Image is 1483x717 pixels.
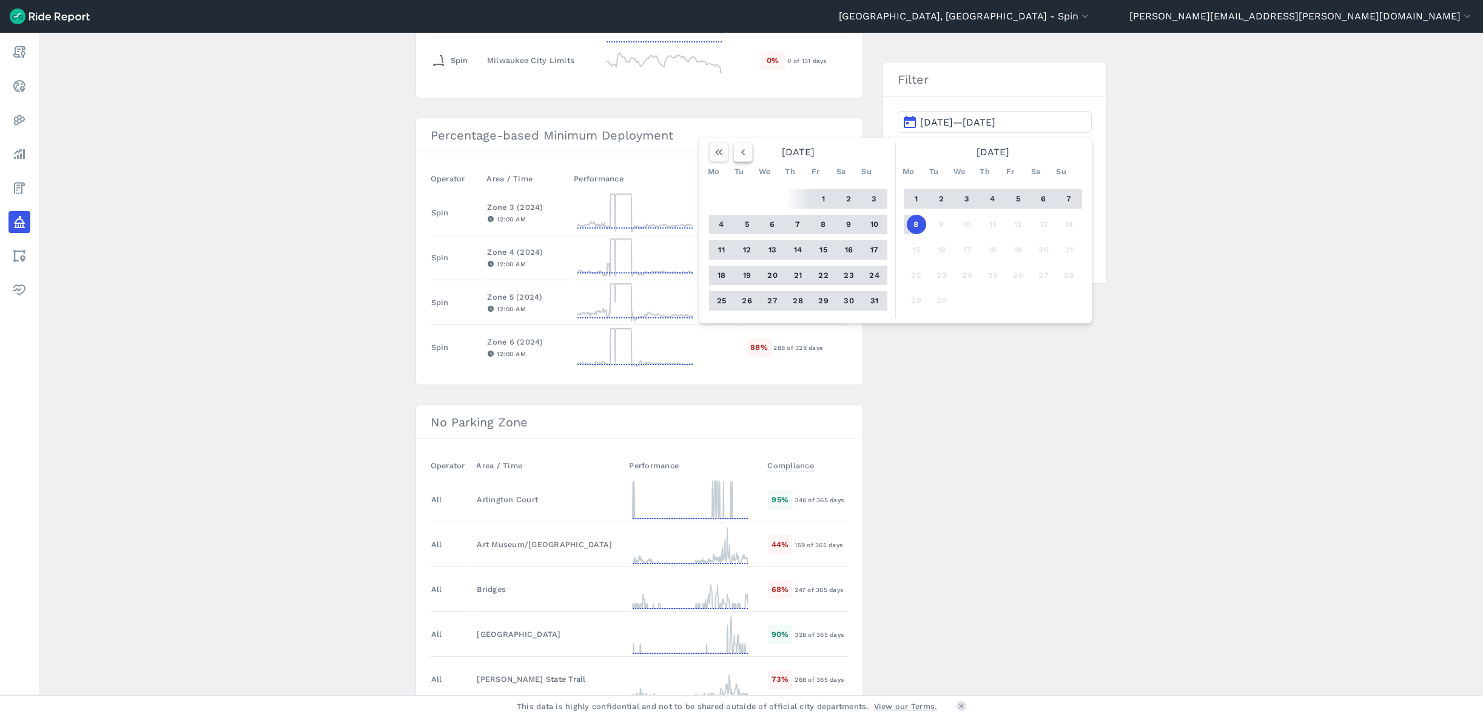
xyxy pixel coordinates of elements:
button: 6 [1034,189,1054,209]
button: 20 [763,266,782,285]
button: 12 [1009,215,1028,234]
div: Mo [704,162,724,181]
button: 13 [763,240,782,260]
div: Art Museum/[GEOGRAPHIC_DATA] [477,539,619,550]
a: View our Terms. [874,701,938,712]
span: [DATE]—[DATE] [920,116,995,128]
a: Heatmaps [8,109,30,131]
div: 95 % [768,490,792,509]
button: 3 [958,189,977,209]
div: 328 of 365 days [795,629,847,640]
div: [DATE] [704,143,892,162]
button: 11 [712,240,731,260]
div: Bridges [477,584,619,595]
div: All [431,673,442,685]
div: 68 % [768,580,792,599]
button: 26 [738,291,757,311]
div: 288 of 328 days [773,342,847,353]
button: 8 [907,215,926,234]
div: All [431,628,442,640]
button: 25 [983,266,1003,285]
h3: Filter [883,62,1106,96]
div: Spin [431,252,449,263]
button: 17 [865,240,884,260]
th: Operator [431,454,472,477]
button: 22 [907,266,926,285]
div: 268 of 365 days [795,674,847,685]
button: 21 [1060,240,1079,260]
button: 28 [789,291,808,311]
div: [DATE] [899,143,1087,162]
div: 44 % [768,535,792,554]
button: 29 [907,291,926,311]
button: 7 [1060,189,1079,209]
div: 247 of 365 days [795,584,847,595]
button: 8 [814,215,833,234]
div: Su [1052,162,1071,181]
button: 7 [789,215,808,234]
div: Th [975,162,995,181]
button: 6 [763,215,782,234]
th: Performance [624,454,762,477]
button: 12 [738,240,757,260]
div: All [431,584,442,595]
button: [PERSON_NAME][EMAIL_ADDRESS][PERSON_NAME][DOMAIN_NAME] [1129,9,1473,24]
div: [PERSON_NAME] State Trail [477,673,619,685]
div: Milwaukee City Limits [487,55,593,66]
div: Th [781,162,800,181]
button: 20 [1034,240,1054,260]
div: 12:00 AM [487,258,563,269]
div: Spin [431,207,449,218]
div: 88 % [747,338,771,357]
button: 25 [712,291,731,311]
button: [DATE]—[DATE] [898,111,1091,133]
div: 0 of 131 days [787,55,847,66]
button: 10 [958,215,977,234]
th: Performance [569,167,741,190]
a: Fees [8,177,30,199]
div: Spin [431,51,468,70]
th: Area / Time [482,167,569,190]
button: 15 [907,240,926,260]
div: Sa [1026,162,1046,181]
a: Report [8,41,30,63]
div: Zone 5 (2024) [487,291,563,303]
button: 24 [958,266,977,285]
div: [GEOGRAPHIC_DATA] [477,628,619,640]
div: Tu [730,162,749,181]
div: All [431,539,442,550]
button: 18 [712,266,731,285]
a: Health [8,279,30,301]
a: Realtime [8,75,30,97]
button: 9 [839,215,859,234]
div: Arlington Court [477,494,619,505]
div: We [755,162,775,181]
div: Spin [431,297,449,308]
div: Spin [431,342,449,353]
div: 0 % [761,51,785,70]
button: 4 [712,215,731,234]
button: 2 [932,189,952,209]
button: 24 [865,266,884,285]
button: 16 [839,240,859,260]
button: 17 [958,240,977,260]
button: 13 [1034,215,1054,234]
div: Zone 6 (2024) [487,336,563,348]
button: 5 [1009,189,1028,209]
div: 346 of 365 days [795,494,847,505]
h3: No Parking Zone [416,405,863,439]
button: 14 [1060,215,1079,234]
div: Su [857,162,876,181]
button: 3 [865,189,884,209]
button: 14 [789,240,808,260]
button: 9 [932,215,952,234]
h3: Percentage-based Minimum Deployment [416,118,863,152]
button: 23 [839,266,859,285]
div: 73 % [768,670,792,688]
button: 22 [814,266,833,285]
button: 4 [983,189,1003,209]
button: 21 [789,266,808,285]
button: 11 [983,215,1003,234]
button: 18 [983,240,1003,260]
div: 90 % [768,625,792,644]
